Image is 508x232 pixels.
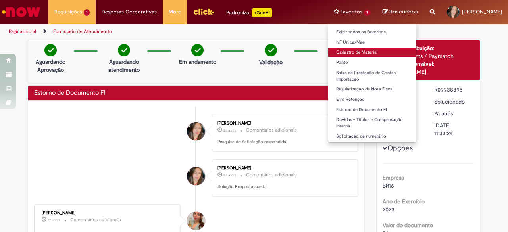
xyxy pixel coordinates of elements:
[48,218,60,222] span: 2a atrás
[462,8,502,15] span: [PERSON_NAME]
[70,217,121,223] small: Comentários adicionais
[223,173,236,178] time: 23/05/2023 11:12:59
[179,58,216,66] p: Em andamento
[9,28,36,35] a: Página inicial
[84,9,90,16] span: 1
[246,127,297,134] small: Comentários adicionais
[328,58,416,67] a: Ponto
[383,182,394,189] span: BR16
[217,139,350,145] p: Pesquisa de Satisfação respondida!
[191,44,204,56] img: check-circle-green.png
[226,8,272,17] div: Padroniza
[383,222,433,229] b: Valor do documento
[217,166,350,171] div: [PERSON_NAME]
[328,105,416,114] a: Estorno de Documento FI
[328,115,416,130] a: Dúvidas - Títulos e Compensação Interna
[328,69,416,83] a: Baixa de Prestação de Contas - Importação
[105,58,143,74] p: Aguardando atendimento
[187,212,205,230] div: Carolina Coelho De Castro Roberto
[328,85,416,94] a: Regularização de Nota Fiscal
[383,68,474,76] div: [PERSON_NAME]
[223,173,236,178] span: 2a atrás
[328,28,416,36] a: Exibir todos os Favoritos
[383,198,425,205] b: Ano de Exercício
[31,58,70,74] p: Aguardando Aprovação
[341,8,362,16] span: Favoritos
[187,167,205,185] div: Isabella Franco Trolesi
[259,58,283,66] p: Validação
[252,8,272,17] p: +GenAi
[383,60,474,68] div: Analista responsável:
[223,128,236,133] span: 2a atrás
[102,8,157,16] span: Despesas Corporativas
[53,28,112,35] a: Formulário de Atendimento
[434,110,453,117] time: 18/05/2023 17:14:58
[246,172,297,178] small: Comentários adicionais
[48,218,60,222] time: 19/05/2023 09:54:36
[434,86,471,94] div: R09938395
[187,122,205,140] div: Isabella Franco Trolesi
[118,44,130,56] img: check-circle-green.png
[434,98,471,105] div: Solucionado
[217,184,350,190] p: Solução Proposta aceita.
[6,24,333,39] ul: Trilhas de página
[328,48,416,57] a: Cadastro de Material
[169,8,181,16] span: More
[434,109,471,117] div: 18/05/2023 17:14:58
[265,44,277,56] img: check-circle-green.png
[44,44,57,56] img: check-circle-green.png
[223,128,236,133] time: 23/05/2023 11:13:13
[1,4,42,20] img: ServiceNow
[54,8,82,16] span: Requisições
[434,110,453,117] span: 2a atrás
[328,24,416,143] ul: Favoritos
[434,121,471,137] div: [DATE] 11:33:24
[217,121,350,126] div: [PERSON_NAME]
[42,211,174,215] div: [PERSON_NAME]
[383,8,418,16] a: Rascunhos
[193,6,214,17] img: click_logo_yellow_360x200.png
[364,9,371,16] span: 9
[389,8,418,15] span: Rascunhos
[328,95,416,104] a: Erro Retenção
[328,132,416,141] a: Solicitação de numerário
[328,38,416,47] a: NF Única/Mãe
[34,90,106,97] h2: Estorno de Documento FI Histórico de tíquete
[383,174,404,181] b: Empresa
[383,206,394,213] span: 2023
[383,52,474,60] div: PTP - Payments / Paymatch
[383,44,474,52] div: Grupo de Atribuição:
